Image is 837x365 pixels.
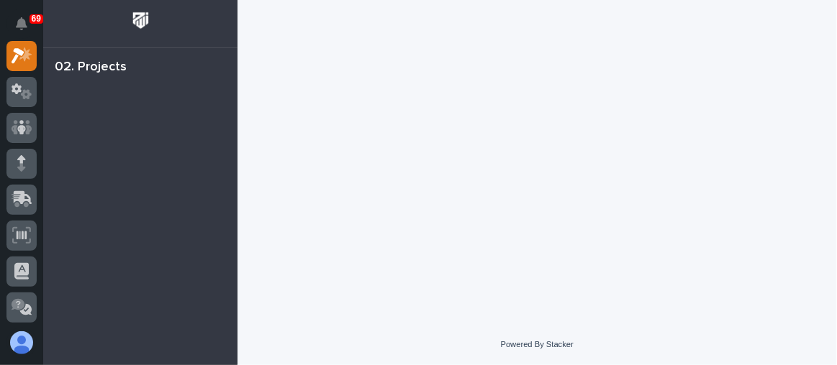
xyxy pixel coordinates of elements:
[127,7,154,34] img: Workspace Logo
[6,328,37,358] button: users-avatar
[18,17,37,40] div: Notifications69
[501,340,574,348] a: Powered By Stacker
[32,14,41,24] p: 69
[6,9,37,39] button: Notifications
[55,60,127,75] div: 02. Projects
